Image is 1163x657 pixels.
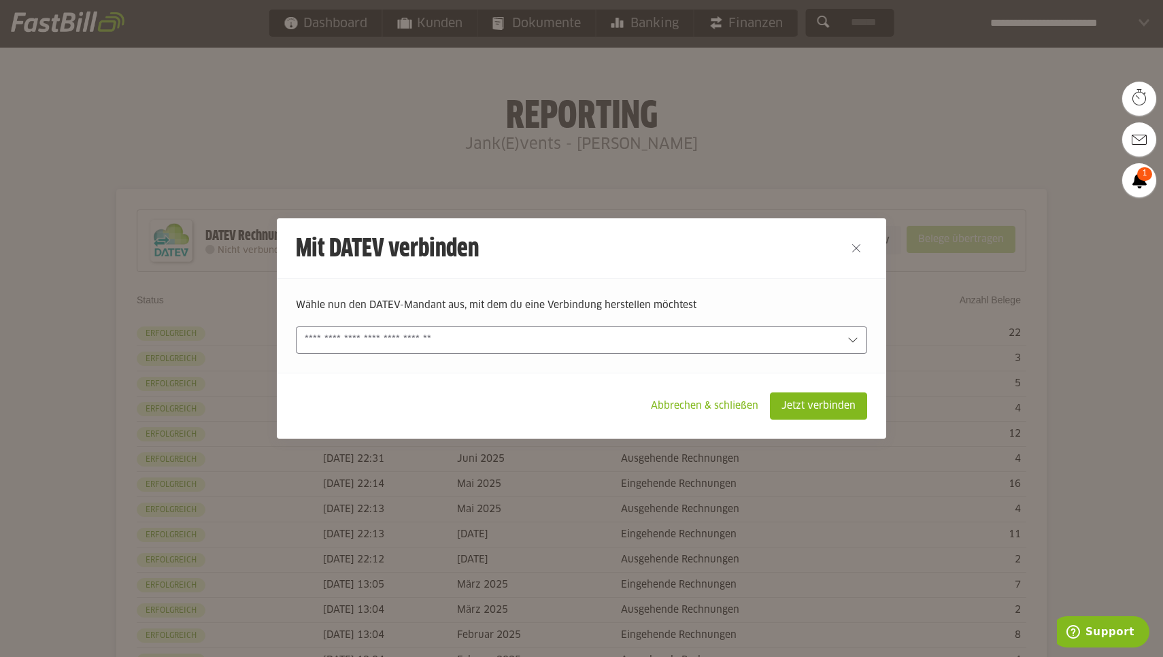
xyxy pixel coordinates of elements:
[1057,616,1149,650] iframe: Öffnet ein Widget, in dem Sie weitere Informationen finden
[639,392,770,420] sl-button: Abbrechen & schließen
[1137,167,1152,181] span: 1
[770,392,867,420] sl-button: Jetzt verbinden
[296,298,867,313] p: Wähle nun den DATEV-Mandant aus, mit dem du eine Verbindung herstellen möchtest
[1122,163,1156,197] a: 1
